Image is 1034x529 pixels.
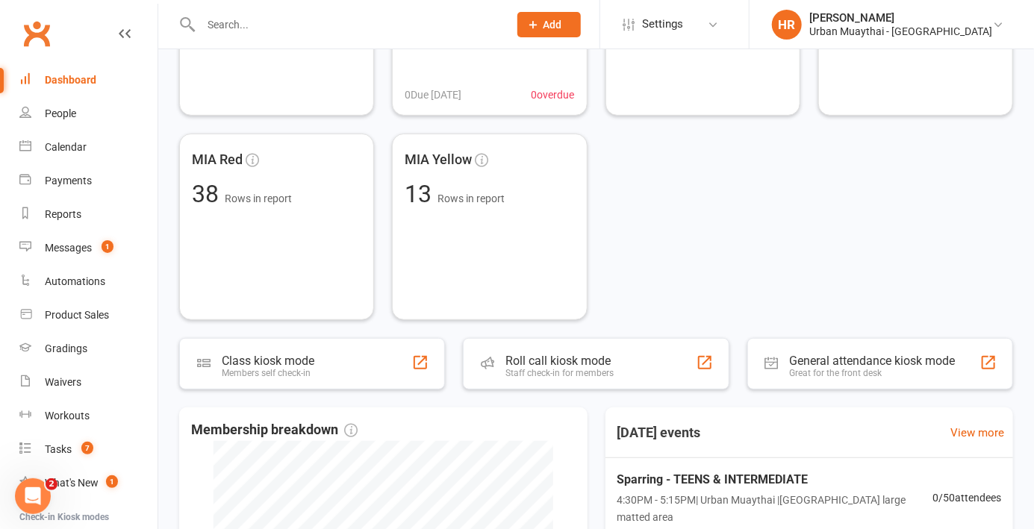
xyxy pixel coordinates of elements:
[45,175,92,187] div: Payments
[19,366,158,399] a: Waivers
[642,7,683,41] span: Settings
[405,149,472,171] span: MIA Yellow
[505,368,614,378] div: Staff check-in for members
[19,433,158,466] a: Tasks 7
[19,164,158,198] a: Payments
[45,376,81,388] div: Waivers
[19,332,158,366] a: Gradings
[106,475,118,488] span: 1
[45,74,96,86] div: Dashboard
[222,368,314,378] div: Members self check-in
[45,477,99,489] div: What's New
[192,149,243,171] span: MIA Red
[46,478,57,490] span: 2
[790,368,956,378] div: Great for the front desk
[19,466,158,500] a: What's New1
[517,12,581,37] button: Add
[19,298,158,332] a: Product Sales
[617,492,933,525] span: 4:30PM - 5:15PM | Urban Muaythai | [GEOGRAPHIC_DATA] large matted area
[196,14,498,35] input: Search...
[191,419,358,441] span: Membership breakdown
[19,399,158,433] a: Workouts
[950,424,1004,442] a: View more
[605,419,713,446] h3: [DATE] events
[19,198,158,231] a: Reports
[809,11,992,25] div: [PERSON_NAME]
[222,354,314,368] div: Class kiosk mode
[45,208,81,220] div: Reports
[225,192,292,204] span: Rows in report
[932,489,1001,506] span: 0 / 50 attendees
[45,410,90,422] div: Workouts
[544,19,562,31] span: Add
[19,231,158,265] a: Messages 1
[19,97,158,131] a: People
[192,180,225,208] span: 38
[19,265,158,298] a: Automations
[532,87,575,103] span: 0 overdue
[45,309,109,321] div: Product Sales
[45,275,105,287] div: Automations
[617,470,933,489] span: Sparring - TEENS & INTERMEDIATE
[772,10,802,40] div: HR
[45,107,76,119] div: People
[19,131,158,164] a: Calendar
[405,180,437,208] span: 13
[45,242,92,254] div: Messages
[18,15,55,52] a: Clubworx
[790,354,956,368] div: General attendance kiosk mode
[437,192,505,204] span: Rows in report
[81,442,93,454] span: 7
[102,240,113,253] span: 1
[505,354,614,368] div: Roll call kiosk mode
[405,87,461,103] span: 0 Due [DATE]
[15,478,51,514] iframe: Intercom live chat
[45,443,72,455] div: Tasks
[45,342,87,354] div: Gradings
[19,63,158,97] a: Dashboard
[809,25,992,38] div: Urban Muaythai - [GEOGRAPHIC_DATA]
[45,141,87,153] div: Calendar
